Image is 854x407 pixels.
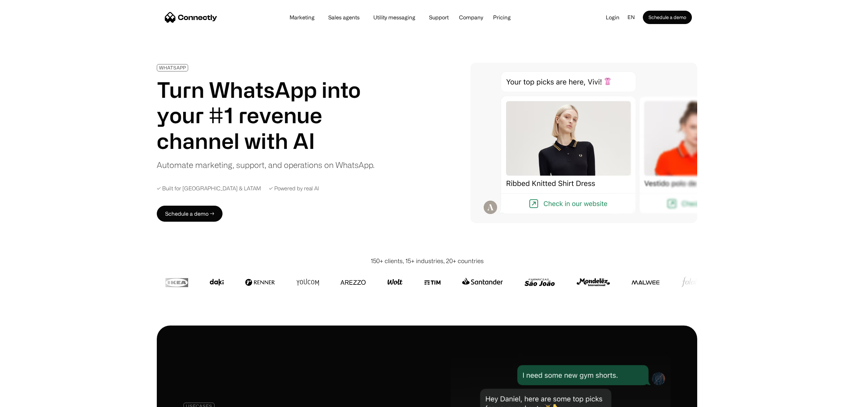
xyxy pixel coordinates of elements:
[165,12,217,22] a: home
[157,184,261,192] div: ✓ Built for [GEOGRAPHIC_DATA] & LATAM
[284,15,320,20] a: Marketing
[368,15,421,20] a: Utility messaging
[488,15,516,20] a: Pricing
[625,12,643,22] div: en
[157,206,223,222] a: Schedule a demo →
[371,256,484,265] div: 150+ clients, 15+ industries, 20+ countries
[157,159,375,171] div: Automate marketing, support, and operations on WhatsApp.
[424,15,454,20] a: Support
[159,65,186,70] div: WHATSAPP
[459,13,483,22] div: Company
[323,15,365,20] a: Sales agents
[7,395,40,405] aside: Language selected: English
[600,12,625,22] a: Login
[13,395,40,405] ul: Language list
[457,13,485,22] div: Company
[157,77,376,154] h1: Turn WhatsApp into your #1 revenue channel with AI
[643,11,692,24] a: Schedule a demo
[269,184,319,192] div: ✓ Powered by real AI
[627,12,635,22] div: en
